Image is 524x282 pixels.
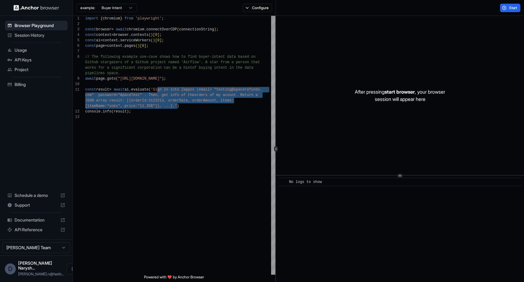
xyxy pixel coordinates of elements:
[127,27,144,32] span: chromium
[140,44,142,48] span: [
[120,16,122,21] span: }
[85,71,120,75] span: pipelines space.
[107,44,122,48] span: context
[149,88,151,92] span: (
[162,16,164,21] span: ;
[177,27,179,32] span: (
[136,16,162,21] span: 'playwright'
[103,16,120,21] span: chromium
[96,88,109,92] span: result
[96,33,111,37] span: context
[385,89,415,95] span: start browser
[194,93,258,97] span: orders of my acount. Return a
[15,192,58,198] span: Schedule a demo
[149,33,151,37] span: (
[85,77,96,81] span: await
[18,272,64,276] span: dmytro.n@fastbackrefunds.com
[157,33,160,37] span: ]
[15,22,65,29] span: Browser Playground
[111,27,113,32] span: =
[85,33,96,37] span: const
[100,109,102,114] span: .
[73,81,79,87] div: 10
[125,44,136,48] span: pages
[157,38,160,43] span: 0
[73,43,79,49] div: 6
[127,109,129,114] span: )
[214,27,216,32] span: )
[151,38,153,43] span: (
[15,217,58,223] span: Documentation
[103,109,112,114] span: info
[179,27,214,32] span: connectionString
[243,4,272,12] button: Configure
[131,88,149,92] span: evaluate
[144,27,146,32] span: .
[5,225,68,235] div: API Reference
[281,179,284,185] span: ​
[155,33,157,37] span: 0
[216,27,218,32] span: ;
[194,98,234,103] span: rderAmount, items:
[192,66,254,70] span: of buying intent in the data
[129,109,131,114] span: ;
[15,202,58,208] span: Support
[160,38,162,43] span: ]
[96,77,105,81] span: page
[96,38,100,43] span: ai
[80,5,95,10] span: example:
[85,93,194,97] span: com" password="ApaceTest" . Then, get info of the
[5,55,68,65] div: API Keys
[73,32,79,38] div: 4
[120,38,151,43] span: serviceWorkers
[144,275,204,282] span: Powered with ❤️ by Anchor Browser
[85,55,194,59] span: // The following example use-case shows how to fin
[73,114,79,120] div: 13
[129,33,131,37] span: .
[107,77,116,81] span: goto
[85,98,194,103] span: JSON array result: [{orderId:3123213, orderDate, o
[73,54,79,60] div: 8
[118,38,120,43] span: .
[15,47,65,53] span: Usage
[85,16,98,21] span: import
[67,263,78,274] button: Open menu
[111,33,113,37] span: =
[111,109,113,114] span: (
[125,16,133,21] span: from
[162,77,164,81] span: )
[73,109,79,114] div: 12
[5,21,68,30] div: Browser Playground
[85,44,96,48] span: const
[85,104,177,108] span: [itemName:"soks", price:"11.35$"]}, ...].'
[100,38,102,43] span: =
[73,38,79,43] div: 5
[85,27,96,32] span: const
[500,4,520,12] button: Start
[151,88,260,92] span: 'Sign in into Zappos (email= "testing@apacerefunds
[114,33,129,37] span: browser
[103,38,118,43] span: context
[85,38,96,43] span: const
[125,88,129,92] span: ai
[73,87,79,92] div: 11
[142,44,144,48] span: 0
[73,49,79,54] div: 7
[131,33,149,37] span: contexts
[85,60,194,64] span: Github stargazers of a Github project named 'Airfl
[5,215,68,225] div: Documentation
[85,88,96,92] span: const
[144,44,146,48] span: ]
[164,77,166,81] span: ;
[85,66,192,70] span: works for a significant corporation can be a hint
[116,27,127,32] span: await
[5,263,16,274] div: D
[136,44,138,48] span: (
[138,44,140,48] span: )
[5,45,68,55] div: Usage
[85,109,100,114] span: console
[109,88,111,92] span: =
[5,191,68,200] div: Schedule a demo
[73,27,79,32] div: 3
[146,44,149,48] span: ;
